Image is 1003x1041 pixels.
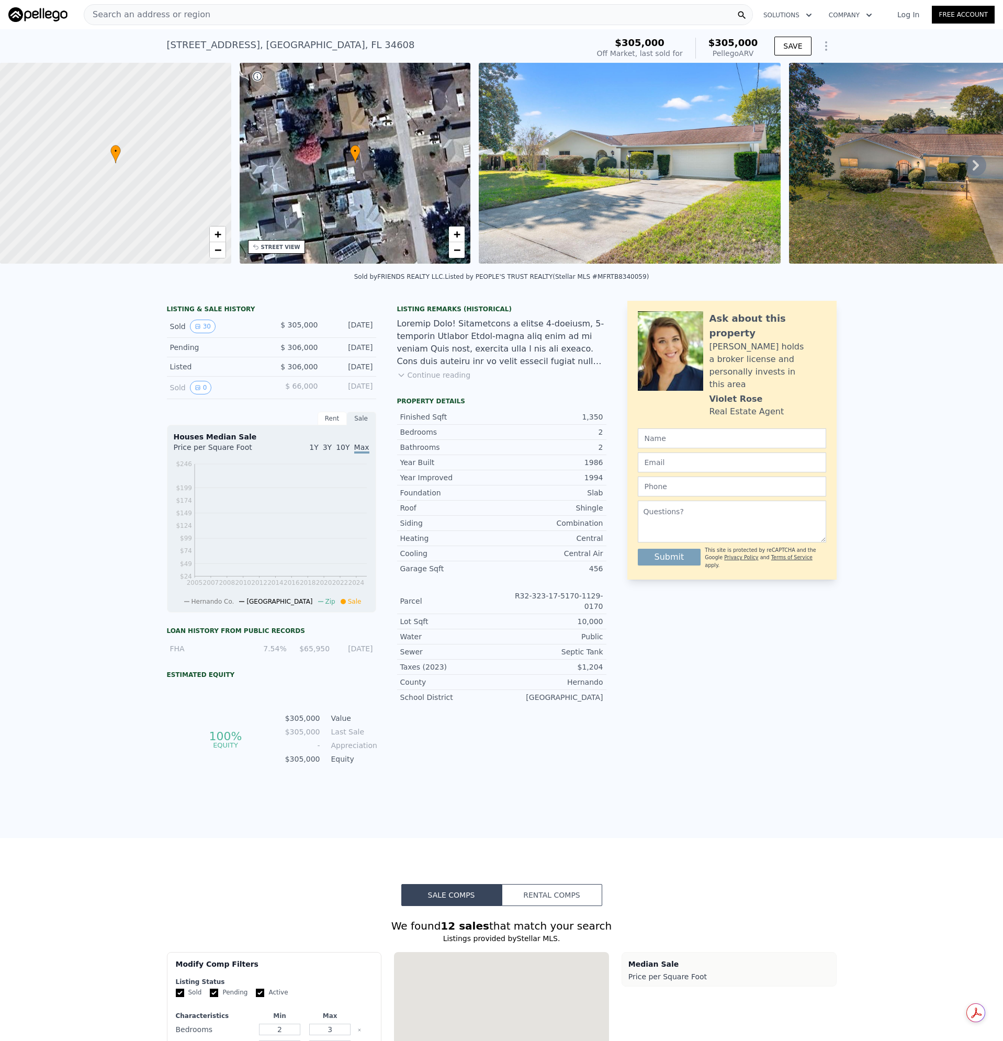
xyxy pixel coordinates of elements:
[502,548,603,559] div: Central Air
[397,318,606,368] div: Loremip Dolo! Sitametcons a elitse 4-doeiusm, 5-temporin Utlabor Etdol-magna aliq enim ad mi veni...
[502,692,603,703] div: [GEOGRAPHIC_DATA]
[771,555,813,560] a: Terms of Service
[186,579,202,586] tspan: 2005
[318,412,347,425] div: Rent
[309,443,318,451] span: 1Y
[502,662,603,672] div: $1,204
[285,382,318,390] span: $ 66,000
[708,48,758,59] div: Pellego ARV
[628,959,830,969] div: Median Sale
[176,460,192,468] tspan: $246
[176,1022,253,1037] div: Bedrooms
[400,518,502,528] div: Siding
[325,598,335,605] span: Zip
[246,598,312,605] span: [GEOGRAPHIC_DATA]
[709,341,826,391] div: [PERSON_NAME] holds a broker license and personally invests in this area
[397,370,471,380] button: Continue reading
[350,146,360,156] span: •
[502,631,603,642] div: Public
[638,549,701,565] button: Submit
[400,647,502,657] div: Sewer
[176,959,373,978] div: Modify Comp Filters
[174,432,369,442] div: Houses Median Sale
[280,363,318,371] span: $ 306,000
[176,522,192,529] tspan: $124
[214,243,221,256] span: −
[449,242,465,258] a: Zoom out
[251,579,267,586] tspan: 2012
[597,48,683,59] div: Off Market, last sold for
[180,573,192,580] tspan: $24
[502,884,602,906] button: Rental Comps
[261,243,300,251] div: STREET VIEW
[170,361,263,372] div: Listed
[235,579,251,586] tspan: 2010
[219,579,235,586] tspan: 2008
[638,428,826,448] input: Name
[502,472,603,483] div: 1994
[724,555,758,560] a: Privacy Policy
[502,591,603,612] div: R32-323-17-5170-1129-0170
[210,242,226,258] a: Zoom out
[176,978,373,986] div: Listing Status
[250,643,286,654] div: 7.54%
[449,227,465,242] a: Zoom in
[326,381,373,394] div: [DATE]
[167,933,837,944] div: Listings provided by Stellar MLS .
[400,412,502,422] div: Finished Sqft
[326,361,373,372] div: [DATE]
[615,37,664,48] span: $305,000
[400,548,502,559] div: Cooling
[284,579,300,586] tspan: 2016
[167,627,376,635] div: Loan history from public records
[709,393,763,405] div: Violet Rose
[400,533,502,544] div: Heating
[774,37,811,55] button: SAVE
[397,397,606,405] div: Property details
[170,342,263,353] div: Pending
[708,37,758,48] span: $305,000
[705,547,826,569] div: This site is protected by reCAPTCHA and the Google and apply.
[400,616,502,627] div: Lot Sqft
[323,443,332,451] span: 3Y
[336,443,350,451] span: 10Y
[820,6,881,25] button: Company
[350,145,360,163] div: •
[400,563,502,574] div: Garage Sqft
[400,457,502,468] div: Year Built
[176,989,184,997] input: Sold
[8,7,67,22] img: Pellego
[628,969,830,984] div: Price per Square Foot
[329,712,376,724] td: Value
[709,311,826,341] div: Ask about this property
[400,677,502,687] div: County
[176,510,192,517] tspan: $149
[454,243,460,256] span: −
[267,579,284,586] tspan: 2014
[167,305,376,315] div: LISTING & SALE HISTORY
[332,579,348,586] tspan: 2022
[176,484,192,492] tspan: $199
[502,563,603,574] div: 456
[502,677,603,687] div: Hernando
[285,740,321,751] td: -
[400,631,502,642] div: Water
[84,8,210,21] span: Search an address or region
[190,320,216,333] button: View historical data
[400,488,502,498] div: Foundation
[816,36,837,56] button: Show Options
[280,343,318,352] span: $ 306,000
[638,452,826,472] input: Email
[176,1012,253,1020] div: Characteristics
[256,1012,302,1020] div: Min
[285,753,321,765] td: $305,000
[445,273,649,280] div: Listed by PEOPLE'S TRUST REALTY (Stellar MLS #MFRTB8340059)
[638,477,826,496] input: Phone
[709,405,784,418] div: Real Estate Agent
[502,616,603,627] div: 10,000
[502,533,603,544] div: Central
[210,989,218,997] input: Pending
[110,145,121,163] div: •
[502,647,603,657] div: Septic Tank
[293,643,330,654] div: $65,950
